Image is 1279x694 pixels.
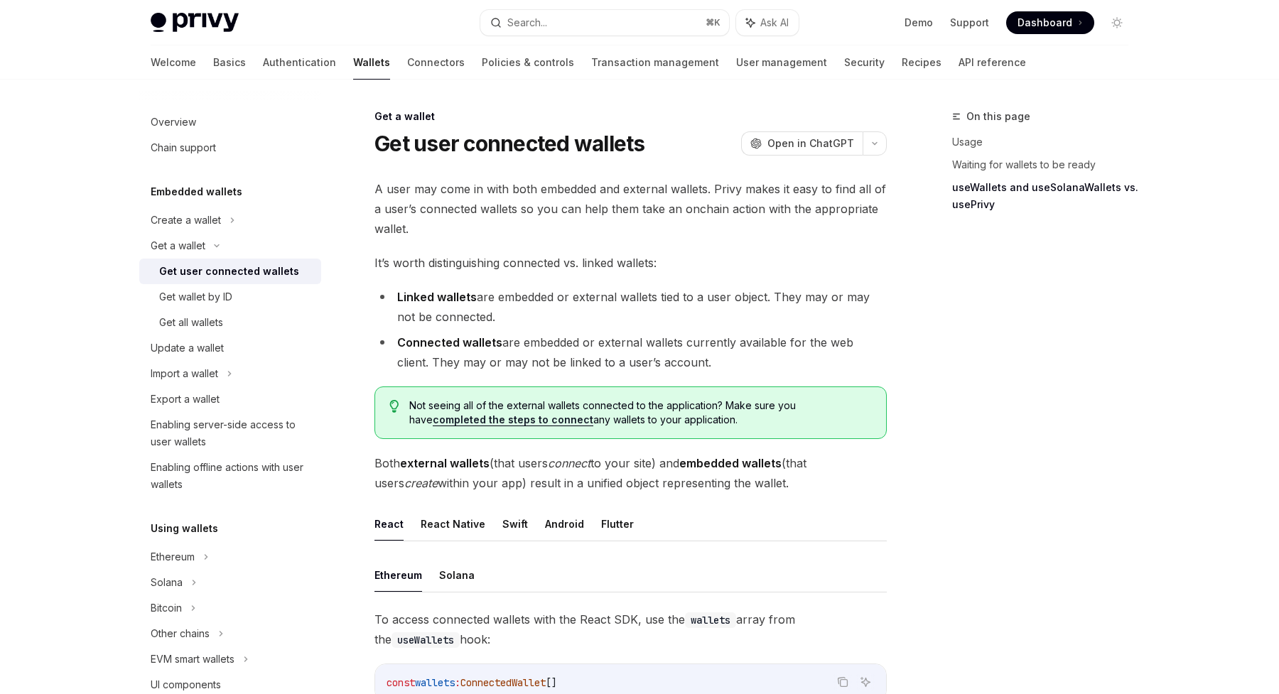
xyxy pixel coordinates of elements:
[415,676,455,689] span: wallets
[392,632,460,648] code: useWallets
[139,259,321,284] a: Get user connected wallets
[151,13,239,33] img: light logo
[353,45,390,80] a: Wallets
[151,212,221,229] div: Create a wallet
[433,413,593,426] a: completed the steps to connect
[397,335,502,349] strong: Connected wallets
[767,136,854,151] span: Open in ChatGPT
[706,17,721,28] span: ⌘ K
[601,507,634,541] button: Flutter
[151,114,196,131] div: Overview
[139,455,321,497] a: Enabling offline actions with user wallets
[374,609,887,649] span: To access connected wallets with the React SDK, use the array from the hook:
[480,10,729,36] button: Search...⌘K
[407,45,465,80] a: Connectors
[439,558,475,592] button: Solana
[404,476,438,490] em: create
[151,416,313,450] div: Enabling server-side access to user wallets
[151,139,216,156] div: Chain support
[263,45,336,80] a: Authentication
[151,237,205,254] div: Get a wallet
[482,45,574,80] a: Policies & controls
[159,314,223,331] div: Get all wallets
[421,507,485,541] button: React Native
[374,287,887,327] li: are embedded or external wallets tied to a user object. They may or may not be connected.
[151,459,313,493] div: Enabling offline actions with user wallets
[389,400,399,413] svg: Tip
[151,574,183,591] div: Solana
[213,45,246,80] a: Basics
[507,14,547,31] div: Search...
[374,453,887,493] span: Both (that users to your site) and (that users within your app) result in a unified object repres...
[374,507,404,541] button: React
[502,507,528,541] button: Swift
[902,45,941,80] a: Recipes
[139,335,321,361] a: Update a wallet
[409,398,872,427] span: Not seeing all of the external wallets connected to the application? Make sure you have any walle...
[374,332,887,372] li: are embedded or external wallets currently available for the web client. They may or may not be l...
[151,625,210,642] div: Other chains
[151,520,218,537] h5: Using wallets
[387,676,415,689] span: const
[397,290,477,304] strong: Linked wallets
[374,131,645,156] h1: Get user connected wallets
[950,16,989,30] a: Support
[374,109,887,124] div: Get a wallet
[374,558,422,592] button: Ethereum
[151,365,218,382] div: Import a wallet
[952,153,1140,176] a: Waiting for wallets to be ready
[548,456,590,470] em: connect
[546,676,557,689] span: []
[952,131,1140,153] a: Usage
[679,456,782,470] strong: embedded wallets
[151,676,221,693] div: UI components
[139,412,321,455] a: Enabling server-side access to user wallets
[374,253,887,273] span: It’s worth distinguishing connected vs. linked wallets:
[139,284,321,310] a: Get wallet by ID
[139,310,321,335] a: Get all wallets
[959,45,1026,80] a: API reference
[374,179,887,239] span: A user may come in with both embedded and external wallets. Privy makes it easy to find all of a ...
[139,135,321,161] a: Chain support
[151,600,182,617] div: Bitcoin
[151,45,196,80] a: Welcome
[1018,16,1072,30] span: Dashboard
[1006,11,1094,34] a: Dashboard
[151,391,220,408] div: Export a wallet
[856,673,875,691] button: Ask AI
[151,340,224,357] div: Update a wallet
[760,16,789,30] span: Ask AI
[1106,11,1128,34] button: Toggle dark mode
[139,386,321,412] a: Export a wallet
[460,676,546,689] span: ConnectedWallet
[736,10,799,36] button: Ask AI
[966,108,1030,125] span: On this page
[455,676,460,689] span: :
[833,673,852,691] button: Copy the contents from the code block
[685,612,736,628] code: wallets
[159,288,232,305] div: Get wallet by ID
[151,548,195,565] div: Ethereum
[844,45,885,80] a: Security
[139,109,321,135] a: Overview
[591,45,719,80] a: Transaction management
[151,651,234,668] div: EVM smart wallets
[736,45,827,80] a: User management
[905,16,933,30] a: Demo
[545,507,584,541] button: Android
[151,183,242,200] h5: Embedded wallets
[741,131,863,156] button: Open in ChatGPT
[159,263,299,280] div: Get user connected wallets
[952,176,1140,216] a: useWallets and useSolanaWallets vs. usePrivy
[400,456,490,470] strong: external wallets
